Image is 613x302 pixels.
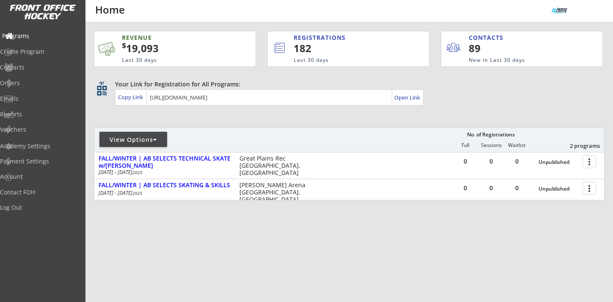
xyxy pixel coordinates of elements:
em: 2025 [132,190,143,196]
div: 0 [504,185,530,191]
sup: $ [122,40,126,50]
div: REGISTRATIONS [294,33,391,42]
div: Open Link [394,94,421,101]
div: 182 [294,41,401,55]
div: [DATE] - [DATE] [99,170,228,175]
div: Full [453,142,478,148]
button: more_vert [583,155,596,168]
div: [PERSON_NAME] Arena [GEOGRAPHIC_DATA], [GEOGRAPHIC_DATA] [239,182,306,203]
a: Open Link [394,91,421,103]
div: REVENUE [122,33,216,42]
div: Unpublished [539,159,578,165]
button: qr_code [96,84,108,97]
div: Unpublished [539,186,578,192]
div: CONTACTS [469,33,507,42]
div: 0 [504,158,530,164]
div: FALL/WINTER | AB SELECTS TECHNICAL SKATE w/[PERSON_NAME] [99,155,231,169]
div: Copy Link [118,93,145,101]
div: Programs [2,33,78,39]
div: 19,093 [122,41,229,55]
div: View Options [99,136,167,144]
div: Waitlist [504,142,529,148]
div: 0 [478,185,504,191]
button: more_vert [583,182,596,195]
div: 0 [453,158,478,164]
div: Great Plains Rec [GEOGRAPHIC_DATA], [GEOGRAPHIC_DATA] [239,155,306,176]
div: [DATE] - [DATE] [99,191,228,196]
div: Your Link for Registration for All Programs: [115,80,578,89]
div: 2 programs [556,142,600,150]
div: No. of Registrations [465,132,517,138]
div: qr [96,80,107,86]
div: 89 [469,41,521,55]
div: New in Last 30 days [469,57,563,64]
div: Sessions [478,142,504,148]
div: Last 30 days [294,57,394,64]
div: Last 30 days [122,57,216,64]
em: 2025 [132,169,143,175]
div: 0 [478,158,504,164]
div: 0 [453,185,478,191]
div: FALL/WINTER | AB SELECTS SKATING & SKILLS [99,182,231,189]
